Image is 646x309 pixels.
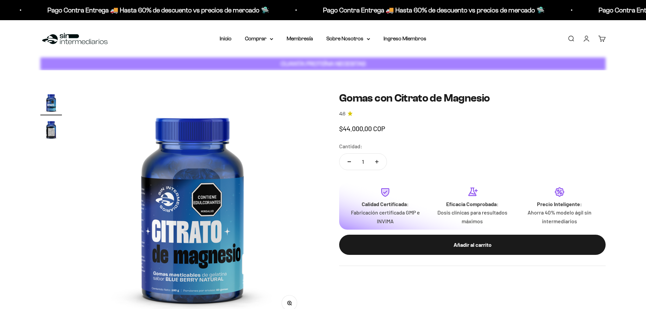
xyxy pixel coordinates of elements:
strong: Calidad Certificada: [362,201,409,207]
button: Añadir al carrito [339,235,606,255]
button: Ir al artículo 2 [40,119,62,142]
span: 4.6 [339,110,346,118]
a: 4.64.6 de 5.0 estrellas [339,110,606,118]
a: Inicio [220,36,231,41]
button: Reducir cantidad [339,154,359,170]
button: Ir al artículo 1 [40,92,62,115]
img: Gomas con Citrato de Magnesio [40,92,62,113]
p: Fabricación certificada GMP e INVIMA [347,208,424,225]
strong: CUANTA PROTEÍNA NECESITAS [281,60,366,67]
p: Dosis clínicas para resultados máximos [434,208,511,225]
a: Ingreso Miembros [384,36,426,41]
summary: Sobre Nosotros [326,34,370,43]
img: Gomas con Citrato de Magnesio [40,119,62,140]
strong: Eficacia Comprobada: [446,201,499,207]
strong: Precio Inteligente: [537,201,582,207]
label: Cantidad: [339,142,362,151]
p: Pago Contra Entrega 🚚 Hasta 60% de descuento vs precios de mercado 🛸 [323,5,545,15]
h1: Gomas con Citrato de Magnesio [339,92,606,105]
summary: Comprar [245,34,273,43]
p: Pago Contra Entrega 🚚 Hasta 60% de descuento vs precios de mercado 🛸 [47,5,269,15]
sale-price: $44.000,00 COP [339,123,385,134]
p: Ahorra 40% modelo ágil sin intermediarios [521,208,598,225]
button: Aumentar cantidad [367,154,387,170]
a: Membresía [287,36,313,41]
